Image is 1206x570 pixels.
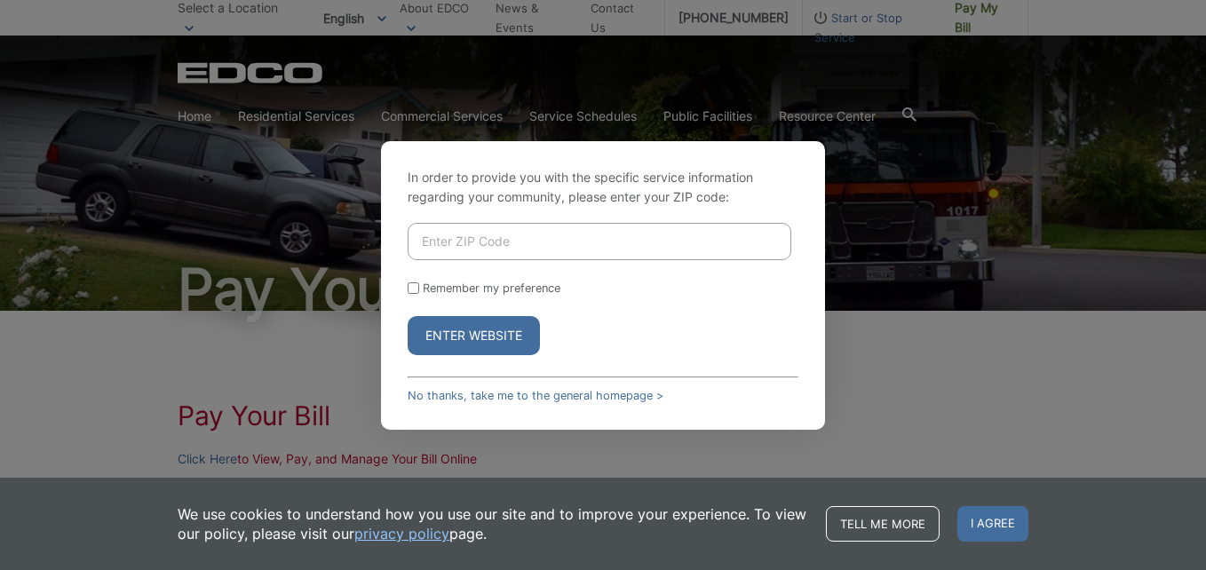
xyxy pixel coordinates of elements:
[408,389,663,402] a: No thanks, take me to the general homepage >
[408,223,791,260] input: Enter ZIP Code
[826,506,940,542] a: Tell me more
[423,281,560,295] label: Remember my preference
[408,316,540,355] button: Enter Website
[957,506,1028,542] span: I agree
[178,504,808,543] p: We use cookies to understand how you use our site and to improve your experience. To view our pol...
[354,524,449,543] a: privacy policy
[408,168,798,207] p: In order to provide you with the specific service information regarding your community, please en...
